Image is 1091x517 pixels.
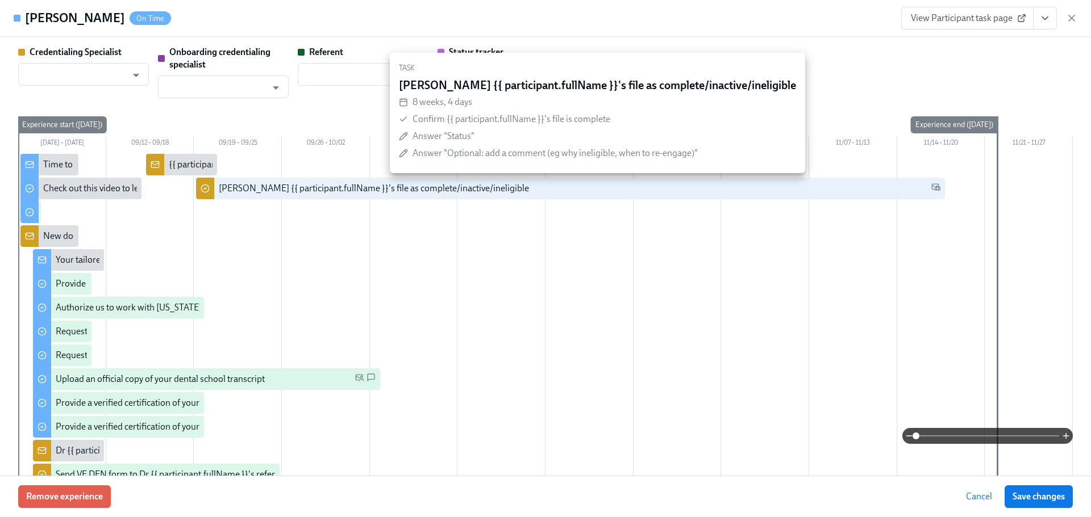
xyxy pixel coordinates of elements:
[399,79,796,91] div: [PERSON_NAME] {{ participant.fullName }}'s file as complete/inactive/ineligible
[931,182,940,195] span: Work Email
[282,137,370,152] div: 09/26 – 10/02
[18,116,107,133] div: Experience start ([DATE])
[267,79,285,96] button: Open
[26,491,103,502] span: Remove experience
[43,230,322,242] div: New doctor enrolled in OCC licensure process: {{ participant.fullName }}
[194,137,282,152] div: 09/19 – 09/25
[355,373,364,386] span: Personal Email
[897,137,985,152] div: 11/14 – 11/20
[127,66,145,84] button: Open
[1005,485,1073,508] button: Save changes
[370,137,458,152] div: 10/03 – 10/09
[169,47,270,70] strong: Onboarding credentialing specialist
[56,397,295,409] div: Provide a verified certification of your [US_STATE] state license
[56,278,317,290] div: Provide us with some extra info for the [US_STATE] state application
[413,148,698,158] span: Answer "Optional: add a comment (eg why ineligible, when to re-engage)"
[399,62,796,74] div: Task
[43,182,233,195] div: Check out this video to learn more about the OCC
[130,14,171,23] span: On Time
[958,485,1000,508] button: Cancel
[1033,7,1057,30] button: View task page
[56,421,295,433] div: Provide a verified certification of your [US_STATE] state license
[56,468,288,481] div: Send VE DEN form to Dr {{ participant.fullName }}'s referent
[56,254,270,266] div: Your tailored to-do list for [US_STATE] licensing process
[966,491,992,502] span: Cancel
[30,47,122,57] strong: Credentialing Specialist
[449,47,503,57] strong: Status tracker
[25,10,125,27] h4: [PERSON_NAME]
[56,444,321,457] div: Dr {{ participant.fullName }} sent [US_STATE] licensing requirements
[56,325,327,338] div: Request proof of your {{ participant.regionalExamPassed }} test scores
[911,116,998,133] div: Experience end ([DATE])
[106,137,194,152] div: 09/12 – 09/18
[911,12,1024,24] span: View Participant task page
[985,137,1073,152] div: 11/21 – 11/27
[169,158,440,171] div: {{ participant.fullName }} has uploaded their Third Party Authorization
[413,131,474,141] span: Answer "Status"
[43,158,236,171] div: Time to begin your [US_STATE] license application
[809,137,897,152] div: 11/07 – 11/13
[56,349,164,362] div: Request your JCDNE scores
[413,114,610,124] span: Confirm {{ participant.fullName }}'s file is complete
[18,485,111,508] button: Remove experience
[1013,491,1065,502] span: Save changes
[56,301,259,314] div: Authorize us to work with [US_STATE] on your behalf
[219,182,529,195] div: [PERSON_NAME] {{ participant.fullName }}'s file as complete/inactive/ineligible
[56,373,265,385] div: Upload an official copy of your dental school transcript
[901,7,1034,30] a: View Participant task page
[413,96,472,107] span: 8 weeks, 4 days
[18,137,106,152] div: [DATE] – [DATE]
[367,373,376,386] span: SMS
[309,47,343,57] strong: Referent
